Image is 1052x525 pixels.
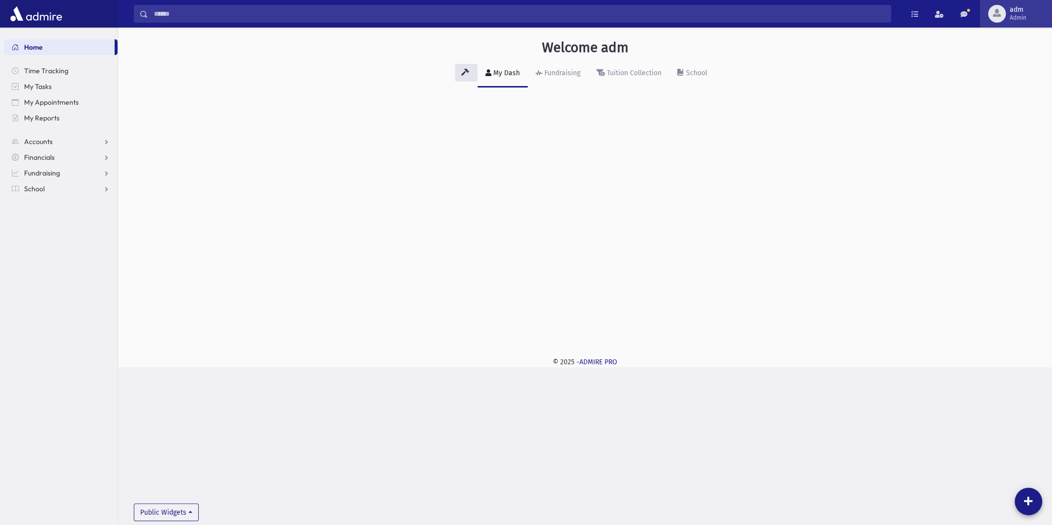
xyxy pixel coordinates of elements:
img: AdmirePro [8,4,64,24]
div: School [684,69,707,77]
a: ADMIRE PRO [579,358,617,366]
a: School [4,181,118,197]
a: School [669,60,715,87]
a: Fundraising [4,165,118,181]
span: My Reports [24,114,60,122]
a: Home [4,39,115,55]
span: Accounts [24,137,53,146]
span: School [24,184,45,193]
div: My Dash [491,69,520,77]
span: My Tasks [24,82,52,91]
span: Financials [24,153,55,162]
a: My Reports [4,110,118,126]
span: Time Tracking [24,66,68,75]
a: Accounts [4,134,118,149]
div: Fundraising [542,69,580,77]
span: Fundraising [24,169,60,177]
h3: Welcome adm [542,39,629,56]
a: My Tasks [4,79,118,94]
a: My Dash [478,60,528,87]
a: Fundraising [528,60,588,87]
a: Financials [4,149,118,165]
button: Public Widgets [134,503,199,521]
div: Tuition Collection [605,69,661,77]
div: © 2025 - [134,357,1036,367]
span: Admin [1010,14,1026,22]
a: My Appointments [4,94,118,110]
a: Time Tracking [4,63,118,79]
a: Tuition Collection [588,60,669,87]
span: My Appointments [24,98,79,107]
span: adm [1010,6,1026,14]
input: Search [148,5,891,23]
span: Home [24,43,43,52]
